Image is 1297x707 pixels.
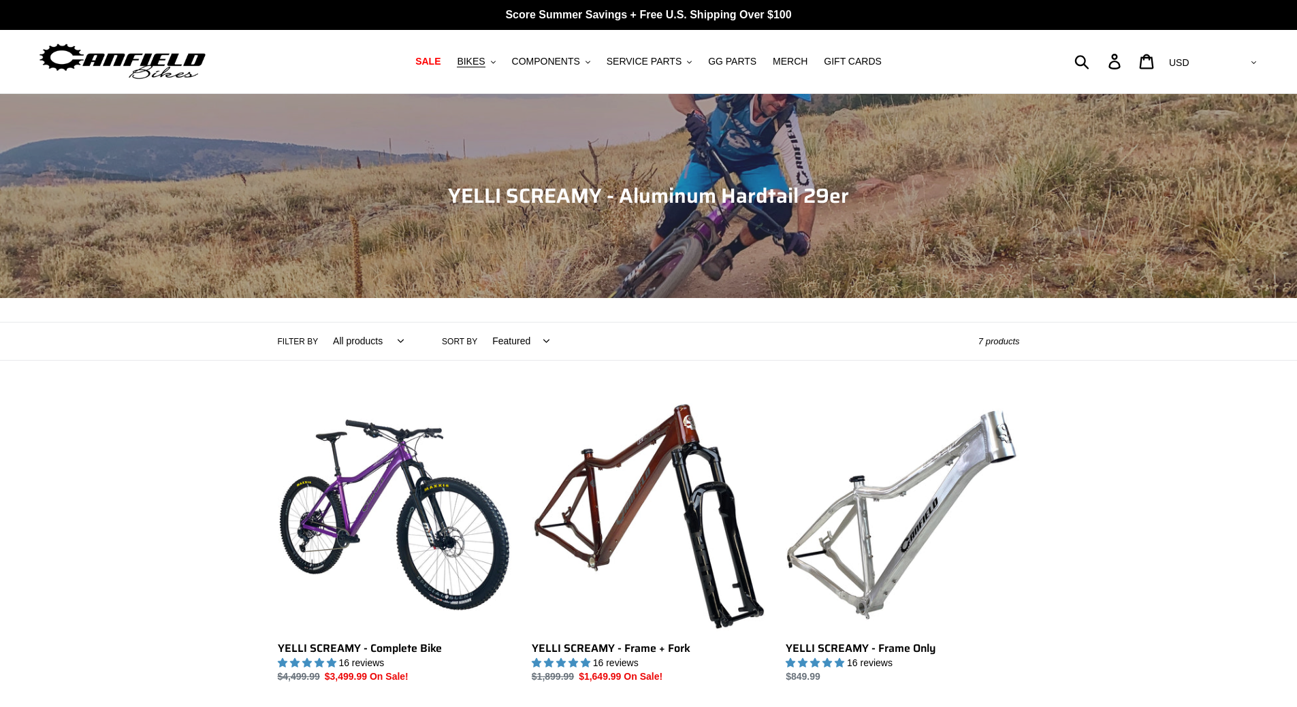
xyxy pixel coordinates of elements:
span: BIKES [457,56,485,67]
a: SALE [409,52,447,71]
button: BIKES [450,52,502,71]
label: Sort by [442,335,477,348]
a: GIFT CARDS [817,52,888,71]
span: MERCH [773,56,807,67]
button: COMPONENTS [505,52,597,71]
button: SERVICE PARTS [600,52,699,71]
span: COMPONENTS [512,56,580,67]
input: Search [1082,46,1117,76]
span: GG PARTS [708,56,756,67]
span: SERVICE PARTS [607,56,682,67]
a: GG PARTS [701,52,763,71]
img: Canfield Bikes [37,40,208,83]
span: SALE [415,56,441,67]
span: YELLI SCREAMY - Aluminum Hardtail 29er [448,180,849,212]
label: Filter by [278,335,319,348]
span: 7 products [978,336,1020,346]
span: GIFT CARDS [824,56,882,67]
a: MERCH [766,52,814,71]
